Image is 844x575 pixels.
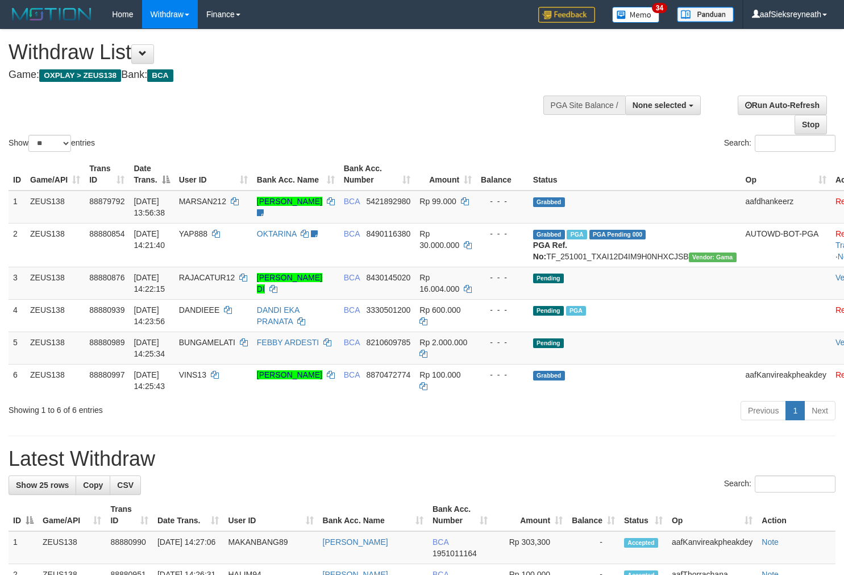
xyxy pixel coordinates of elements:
th: Balance [476,158,529,191]
th: Op: activate to sort column ascending [667,499,757,531]
img: Feedback.jpg [538,7,595,23]
th: Bank Acc. Number: activate to sort column ascending [339,158,415,191]
th: Game/API: activate to sort column ascending [38,499,106,531]
span: VINS13 [179,370,206,379]
span: Rp 600.000 [419,305,460,315]
select: Showentries [28,135,71,152]
span: BCA [344,273,360,282]
a: Run Auto-Refresh [738,96,827,115]
span: BCA [344,370,360,379]
div: - - - [481,369,524,380]
a: [PERSON_NAME] [323,537,388,547]
th: Status [529,158,741,191]
td: 5 [9,332,26,364]
h1: Withdraw List [9,41,551,64]
th: Date Trans.: activate to sort column ascending [153,499,224,531]
input: Search: [755,475,835,493]
span: Copy 5421892980 to clipboard [366,197,410,206]
input: Search: [755,135,835,152]
td: 1 [9,191,26,224]
span: Show 25 rows [16,481,69,490]
a: Show 25 rows [9,475,76,495]
span: [DATE] 14:25:34 [134,338,165,358]
a: FEBBY ARDESTI [257,338,319,347]
td: AUTOWD-BOT-PGA [741,223,831,267]
span: [DATE] 14:25:43 [134,370,165,391]
td: TF_251001_TXAI12D4IM9H0NHXCJSB [529,223,741,267]
th: Bank Acc. Number: activate to sort column ascending [428,499,492,531]
span: MARSAN212 [179,197,226,206]
span: PGA Pending [589,230,646,239]
b: PGA Ref. No: [533,241,567,261]
td: aafKanvireakpheakdey [741,364,831,396]
th: Action [757,499,835,531]
td: 1 [9,531,38,564]
th: Amount: activate to sort column ascending [415,158,476,191]
span: Copy 3330501200 to clipboard [366,305,410,315]
span: BCA [344,197,360,206]
span: BCA [344,305,360,315]
td: aafdhankeerz [741,191,831,224]
td: - [567,531,620,564]
th: Amount: activate to sort column ascending [492,499,567,531]
th: ID [9,158,26,191]
th: Op: activate to sort column ascending [741,158,831,191]
span: Copy 8490116380 to clipboard [366,229,410,238]
span: DANDIEEE [179,305,220,315]
a: Stop [795,115,827,134]
span: 34 [652,3,667,13]
a: Note [762,537,779,547]
span: Pending [533,338,564,348]
h4: Game: Bank: [9,69,551,81]
td: ZEUS138 [26,223,85,267]
a: [PERSON_NAME] [257,370,322,379]
span: Rp 30.000.000 [419,229,459,250]
span: 88880939 [89,305,124,315]
span: OXPLAY > ZEUS138 [39,69,121,82]
th: User ID: activate to sort column ascending [223,499,318,531]
td: ZEUS138 [38,531,106,564]
span: BCA [433,537,448,547]
span: 88879792 [89,197,124,206]
th: Balance: activate to sort column ascending [567,499,620,531]
span: Copy 8870472774 to clipboard [366,370,410,379]
div: - - - [481,228,524,239]
div: - - - [481,304,524,316]
span: RAJACATUR12 [179,273,235,282]
img: panduan.png [677,7,734,22]
td: ZEUS138 [26,267,85,299]
td: ZEUS138 [26,364,85,396]
th: Game/API: activate to sort column ascending [26,158,85,191]
div: Showing 1 to 6 of 6 entries [9,400,343,416]
span: Copy [83,481,103,490]
span: Rp 99.000 [419,197,456,206]
span: [DATE] 14:22:15 [134,273,165,293]
td: ZEUS138 [26,191,85,224]
span: BCA [147,69,173,82]
label: Show entries [9,135,95,152]
td: 4 [9,299,26,332]
td: ZEUS138 [26,299,85,332]
th: Trans ID: activate to sort column ascending [106,499,152,531]
span: Rp 2.000.000 [419,338,467,347]
span: Vendor URL: https://trx31.1velocity.biz [689,253,737,262]
span: Marked by aafmaleo [567,230,587,239]
a: 1 [785,401,805,420]
div: - - - [481,196,524,207]
span: Copy 8210609785 to clipboard [366,338,410,347]
span: Grabbed [533,371,565,380]
a: CSV [110,475,141,495]
a: OKTARINA [257,229,297,238]
div: - - - [481,272,524,283]
a: Previous [741,401,786,420]
span: BCA [344,229,360,238]
label: Search: [724,135,835,152]
span: 88880876 [89,273,124,282]
th: Date Trans.: activate to sort column descending [129,158,174,191]
span: Accepted [624,538,658,548]
a: Next [804,401,835,420]
span: Marked by aafnoeunsreypich [566,306,586,316]
span: Pending [533,306,564,316]
div: PGA Site Balance / [543,96,625,115]
th: ID: activate to sort column descending [9,499,38,531]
